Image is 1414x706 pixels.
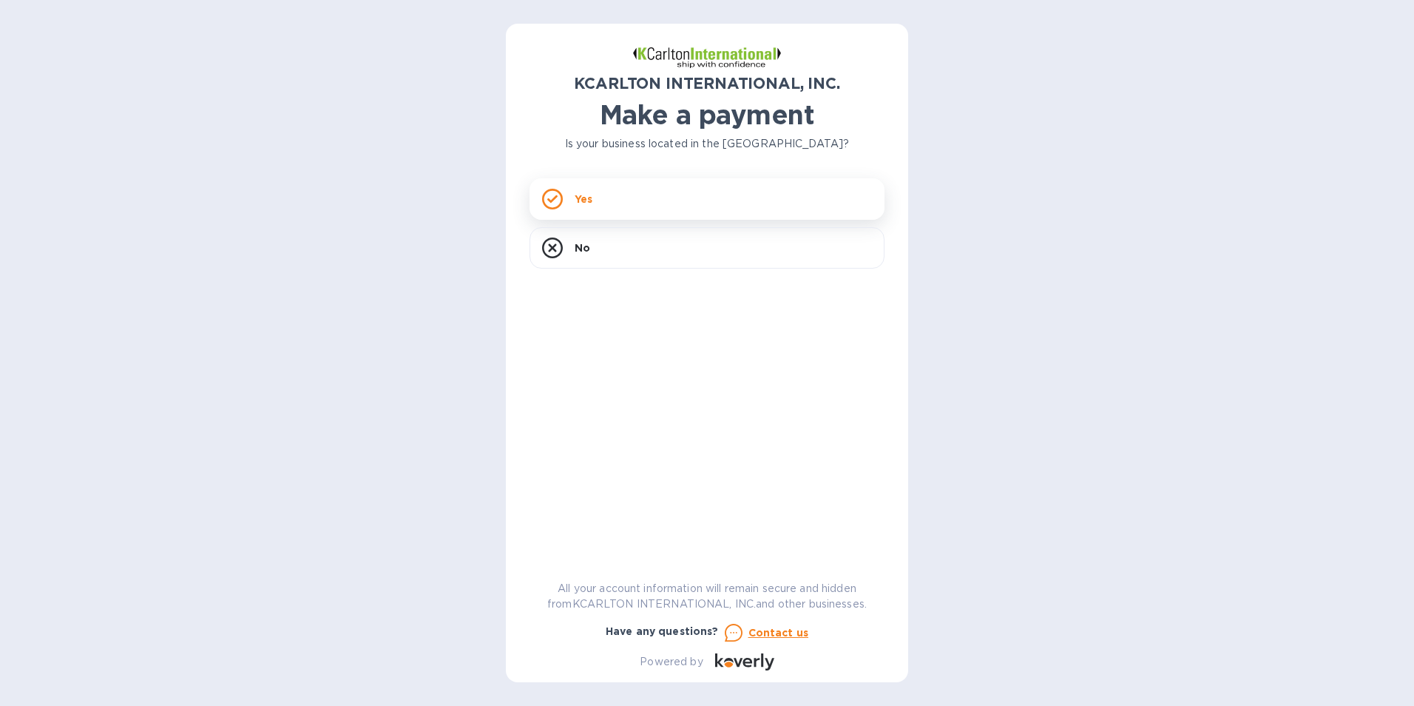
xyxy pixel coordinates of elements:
[640,654,703,670] p: Powered by
[530,581,884,612] p: All your account information will remain secure and hidden from KCARLTON INTERNATIONAL, INC. and ...
[575,241,590,255] p: No
[748,627,809,639] u: Contact us
[606,625,719,637] b: Have any questions?
[574,74,839,93] b: KCARLTON INTERNATIONAL, INC.
[530,99,884,130] h1: Make a payment
[530,136,884,152] p: Is your business located in the [GEOGRAPHIC_DATA]?
[575,192,592,206] p: Yes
